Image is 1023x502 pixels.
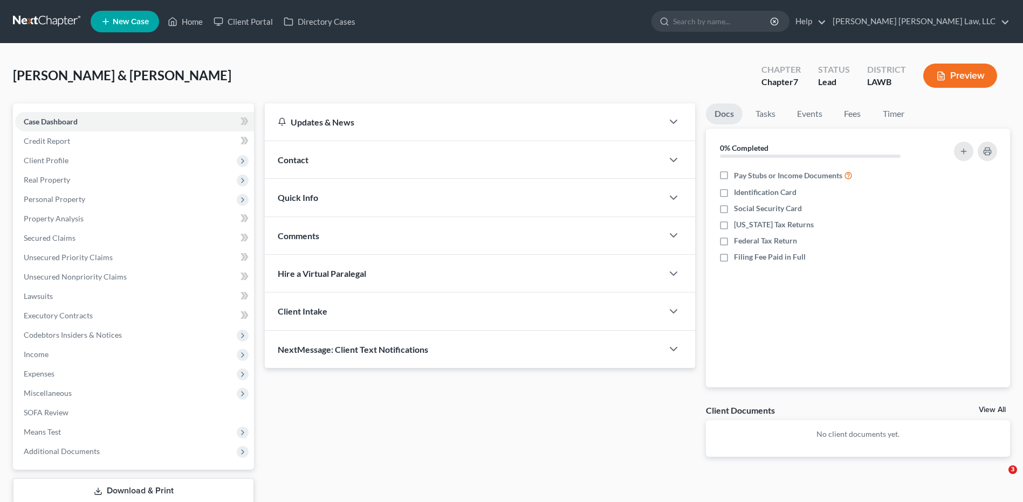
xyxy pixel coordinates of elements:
[734,252,806,262] span: Filing Fee Paid in Full
[15,209,254,228] a: Property Analysis
[278,116,650,128] div: Updates & News
[15,131,254,151] a: Credit Report
[761,64,801,76] div: Chapter
[24,330,122,339] span: Codebtors Insiders & Notices
[788,103,831,124] a: Events
[278,192,318,203] span: Quick Info
[867,64,906,76] div: District
[1008,465,1017,474] span: 3
[278,155,308,165] span: Contact
[706,405,775,416] div: Client Documents
[24,408,68,417] span: SOFA Review
[24,311,93,320] span: Executory Contracts
[923,64,997,88] button: Preview
[15,228,254,248] a: Secured Claims
[15,287,254,306] a: Lawsuits
[24,175,70,184] span: Real Property
[734,170,842,181] span: Pay Stubs or Income Documents
[874,103,913,124] a: Timer
[793,76,798,87] span: 7
[278,344,428,354] span: NextMessage: Client Text Notifications
[24,117,78,126] span: Case Dashboard
[24,194,85,204] span: Personal Property
[734,219,814,230] span: [US_STATE] Tax Returns
[15,112,254,131] a: Case Dashboard
[15,306,254,325] a: Executory Contracts
[113,18,149,26] span: New Case
[24,156,68,165] span: Client Profile
[24,253,113,262] span: Unsecured Priority Claims
[720,143,768,152] strong: 0% Completed
[715,429,1001,440] p: No client documents yet.
[818,76,850,88] div: Lead
[867,76,906,88] div: LAWB
[706,103,743,124] a: Docs
[278,231,319,241] span: Comments
[24,447,100,456] span: Additional Documents
[278,12,361,31] a: Directory Cases
[747,103,784,124] a: Tasks
[15,248,254,267] a: Unsecured Priority Claims
[734,187,797,198] span: Identification Card
[761,76,801,88] div: Chapter
[24,350,49,359] span: Income
[24,388,72,398] span: Miscellaneous
[278,306,327,316] span: Client Intake
[790,12,826,31] a: Help
[24,291,53,301] span: Lawsuits
[734,203,802,214] span: Social Security Card
[15,267,254,287] a: Unsecured Nonpriority Claims
[24,136,70,145] span: Credit Report
[827,12,1010,31] a: [PERSON_NAME] [PERSON_NAME] Law, LLC
[24,233,75,242] span: Secured Claims
[979,406,1006,414] a: View All
[734,235,797,246] span: Federal Tax Return
[24,369,54,378] span: Expenses
[835,103,870,124] a: Fees
[15,403,254,422] a: SOFA Review
[278,268,366,278] span: Hire a Virtual Paralegal
[162,12,208,31] a: Home
[24,272,127,281] span: Unsecured Nonpriority Claims
[986,465,1012,491] iframe: Intercom live chat
[24,214,84,223] span: Property Analysis
[208,12,278,31] a: Client Portal
[673,11,772,31] input: Search by name...
[818,64,850,76] div: Status
[13,67,231,83] span: [PERSON_NAME] & [PERSON_NAME]
[24,427,61,436] span: Means Test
